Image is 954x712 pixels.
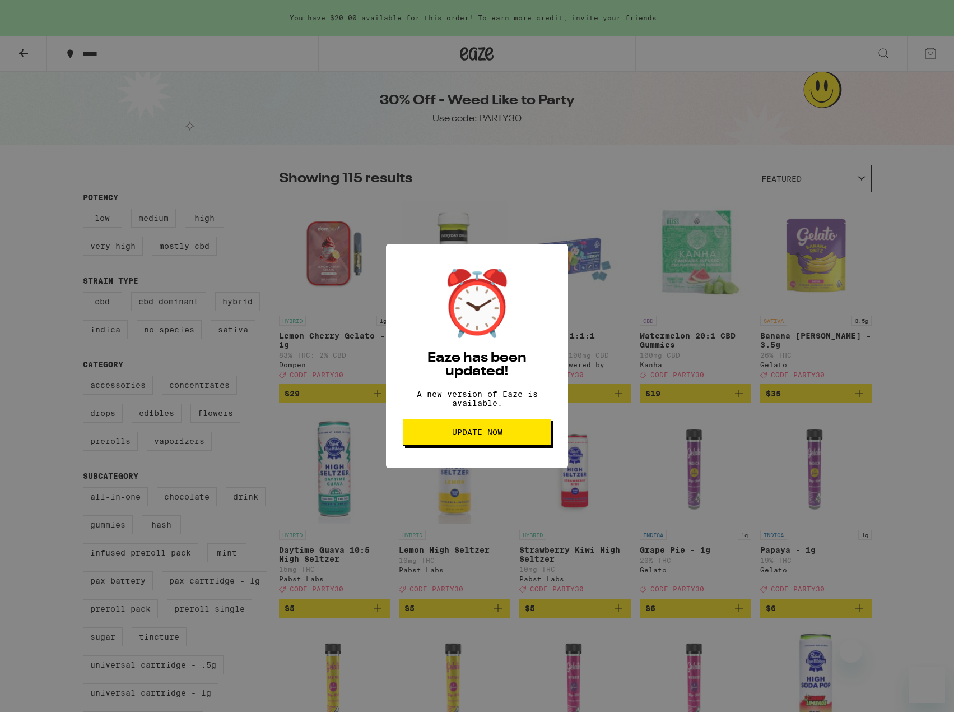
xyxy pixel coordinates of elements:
[403,390,551,408] p: A new version of Eaze is available.
[438,266,516,340] div: ⏰
[403,419,551,446] button: Update Now
[909,667,945,703] iframe: Button to launch messaging window
[403,352,551,378] h2: Eaze has been updated!
[840,640,862,663] iframe: Close message
[452,428,502,436] span: Update Now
